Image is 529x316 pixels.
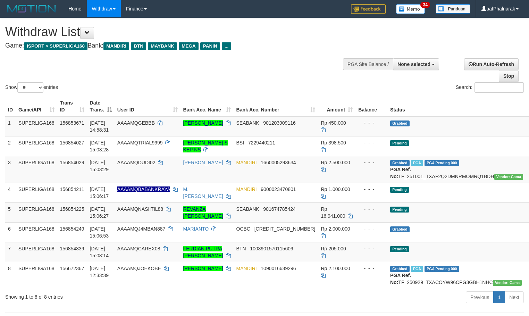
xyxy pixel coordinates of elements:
span: None selected [397,61,430,67]
b: PGA Ref. No: [390,167,411,179]
img: panduan.png [436,4,470,14]
div: PGA Site Balance / [343,58,393,70]
span: MEGA [179,42,199,50]
span: 156854027 [60,140,84,145]
div: - - - [358,119,385,126]
span: [DATE] 15:06:27 [90,206,109,219]
span: AAAAMQTRIAL9999 [117,140,163,145]
span: Copy 1660005293634 to clipboard [261,160,296,165]
span: BSI [236,140,244,145]
td: SUPERLIGA168 [16,242,57,262]
span: SEABANK [236,120,259,126]
span: Marked by aafsengchandara [411,266,423,272]
span: Rp 205.000 [321,246,346,251]
span: Rp 398.500 [321,140,346,145]
select: Showentries [17,82,43,93]
label: Search: [456,82,524,93]
div: - - - [358,225,385,232]
span: AAAAMQJOEKOBE [117,266,161,271]
h1: Withdraw List [5,25,346,39]
td: SUPERLIGA168 [16,262,57,289]
span: 156854211 [60,186,84,192]
a: [PERSON_NAME] [183,160,223,165]
th: Bank Acc. Number: activate to sort column ascending [234,97,318,116]
td: TF_250929_TXACOYW96CPG3GBH1NHC [387,262,526,289]
a: REVANZA [PERSON_NAME] [183,206,223,219]
th: Bank Acc. Name: activate to sort column ascending [180,97,234,116]
a: 1 [493,291,505,303]
td: SUPERLIGA168 [16,183,57,202]
span: Pending [390,207,409,213]
td: SUPERLIGA168 [16,156,57,183]
img: Feedback.jpg [351,4,386,14]
span: Copy 901203909116 to clipboard [263,120,295,126]
span: Rp 1.000.000 [321,186,350,192]
td: 7 [5,242,16,262]
span: OCBC [236,226,250,232]
button: None selected [393,58,439,70]
h4: Game: Bank: [5,42,346,49]
td: SUPERLIGA168 [16,202,57,222]
span: 156854339 [60,246,84,251]
td: 1 [5,116,16,136]
td: 4 [5,183,16,202]
span: AAAAMQGEBBB [117,120,155,126]
a: FERDIAN PUTRA [PERSON_NAME] [183,246,223,258]
td: 6 [5,222,16,242]
span: Pending [390,246,409,252]
th: ID [5,97,16,116]
span: Rp 16.941.000 [321,206,345,219]
div: - - - [358,139,385,146]
span: [DATE] 15:06:17 [90,186,109,199]
img: MOTION_logo.png [5,3,58,14]
span: 156853671 [60,120,84,126]
span: Copy 1003901570115609 to clipboard [250,246,293,251]
td: 5 [5,202,16,222]
span: 156854225 [60,206,84,212]
th: Game/API: activate to sort column ascending [16,97,57,116]
td: 8 [5,262,16,289]
span: MANDIRI [236,266,257,271]
th: Amount: activate to sort column ascending [318,97,355,116]
a: Stop [499,70,519,82]
span: 156854249 [60,226,84,232]
td: 3 [5,156,16,183]
img: Button%20Memo.svg [396,4,425,14]
span: SEABANK [236,206,259,212]
span: Rp 2.500.000 [321,160,350,165]
div: Showing 1 to 8 of 8 entries [5,291,215,300]
span: [DATE] 15:03:29 [90,160,109,172]
a: Run Auto-Refresh [464,58,519,70]
span: [DATE] 14:58:31 [90,120,109,133]
span: [DATE] 12:33:39 [90,266,109,278]
span: [DATE] 15:03:28 [90,140,109,152]
td: SUPERLIGA168 [16,116,57,136]
span: PANIN [200,42,220,50]
span: MAYBANK [148,42,177,50]
span: [DATE] 15:06:53 [90,226,109,239]
div: - - - [358,159,385,166]
a: [PERSON_NAME] [183,266,223,271]
span: Pending [390,140,409,146]
span: Vendor URL: https://trx31.1velocity.biz [494,174,523,180]
span: Copy 1090016639296 to clipboard [261,266,296,271]
span: AAAAMQDUDI02 [117,160,156,165]
span: MANDIRI [236,160,257,165]
span: Pending [390,187,409,193]
span: Rp 2.000.000 [321,226,350,232]
span: 156672367 [60,266,84,271]
label: Show entries [5,82,58,93]
th: Date Trans.: activate to sort column descending [87,97,115,116]
span: 156854029 [60,160,84,165]
span: Vendor URL: https://trx31.1velocity.biz [493,280,522,286]
div: - - - [358,245,385,252]
span: Marked by aafsoycanthlai [411,160,423,166]
span: Copy 9000023470801 to clipboard [261,186,296,192]
span: Copy 901674785424 to clipboard [263,206,295,212]
span: AAAAMQCAREX08 [117,246,160,251]
span: Rp 450.000 [321,120,346,126]
b: PGA Ref. No: [390,273,411,285]
span: ... [222,42,231,50]
a: Previous [466,291,494,303]
span: ISPORT > SUPERLIGA168 [24,42,87,50]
